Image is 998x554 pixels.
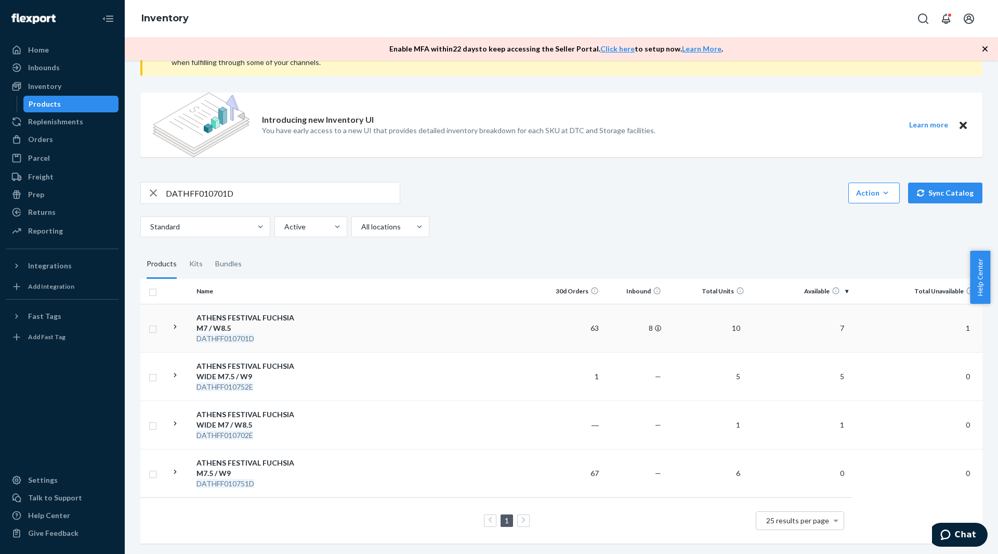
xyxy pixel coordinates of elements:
div: Fast Tags [28,311,61,321]
img: Flexport logo [11,14,56,24]
a: Click here [600,44,635,53]
em: DATHFF010752E [196,382,253,391]
a: Settings [6,472,119,488]
span: 6 [732,469,744,478]
a: Inventory [141,12,189,24]
a: Reporting [6,223,119,239]
a: Freight [6,169,119,185]
a: Help Center [6,507,119,524]
button: Open Search Box [913,8,934,29]
button: Fast Tags [6,308,119,325]
div: Parcel [28,153,50,163]
div: Returns [28,207,56,217]
button: Give Feedback [6,525,119,542]
th: 30d Orders [541,279,603,304]
img: new-reports-banner-icon.82668bd98b6a51aee86340f2a7b77ae3.png [153,93,249,157]
span: 25 results per page [766,516,829,525]
input: All locations [360,222,361,232]
td: 8 [603,304,665,352]
p: Enable MFA within 22 days to keep accessing the Seller Portal. to setup now. . [389,44,723,54]
span: 0 [962,372,974,381]
div: ATHENS FESTIVAL FUCHSIA M7 / W8.5 [196,313,305,333]
button: Help Center [970,251,990,304]
button: Open notifications [936,8,956,29]
button: Integrations [6,257,119,274]
em: DATHFF010702E [196,431,253,440]
div: Kits [189,250,203,279]
button: Open account menu [958,8,979,29]
div: Add Fast Tag [28,332,65,341]
div: Prep [28,189,44,200]
td: ― [541,401,603,449]
div: Bundles [215,250,242,279]
th: Available [748,279,852,304]
ol: breadcrumbs [133,4,197,34]
button: Close Navigation [98,8,119,29]
td: 1 [541,352,603,401]
div: Home [28,45,49,55]
th: Inbound [603,279,665,304]
div: Add Integration [28,282,74,291]
p: Introducing new Inventory UI [262,114,374,126]
a: Learn More [682,44,721,53]
a: Page 1 is your current page [503,516,511,525]
div: ATHENS FESTIVAL FUCHSIA M7.5 / W9 [196,458,305,479]
div: ATHENS FESTIVAL FUCHSIA WIDE M7.5 / W9 [196,361,305,382]
div: Replenishments [28,117,83,127]
span: — [655,372,661,381]
em: DATHFF010751D [196,479,254,488]
div: Products [29,99,61,109]
button: Action [848,183,900,203]
span: 10 [728,324,744,332]
div: Give Feedback [28,528,78,538]
p: You have early access to a new UI that provides detailed inventory breakdown for each SKU at DTC ... [262,125,655,136]
span: 0 [836,469,848,478]
div: Inventory [28,81,61,92]
span: 7 [836,324,848,332]
a: Products [23,96,119,112]
div: Integrations [28,261,72,271]
button: Sync Catalog [908,183,982,203]
a: Inventory [6,78,119,95]
button: Close [956,119,970,132]
td: 67 [541,449,603,497]
a: Prep [6,186,119,203]
a: Replenishments [6,113,119,130]
div: Inbounds [28,62,60,73]
input: Standard [149,222,150,232]
button: Learn more [902,119,954,132]
td: 63 [541,304,603,352]
a: Inbounds [6,59,119,76]
a: Returns [6,204,119,221]
div: Products [147,250,177,279]
button: Talk to Support [6,489,119,506]
th: Total Units [665,279,748,304]
a: Add Integration [6,278,119,295]
span: — [655,469,661,478]
iframe: Opens a widget where you can chat to one of our agents [932,523,988,549]
span: 1 [962,324,974,332]
th: Name [192,279,309,304]
div: Freight [28,172,54,182]
div: Help Center [28,510,70,521]
a: Add Fast Tag [6,329,119,345]
div: Settings [28,475,58,485]
span: — [655,420,661,429]
div: Reporting [28,226,63,236]
th: Total Unavailable [852,279,982,304]
div: Orders [28,134,53,145]
span: 1 [732,420,744,429]
a: Orders [6,131,119,148]
input: Active [283,222,284,232]
span: 1 [836,420,848,429]
em: DATHFF010701D [196,334,254,343]
span: 0 [962,420,974,429]
input: Search inventory by name or sku [166,183,400,203]
span: 5 [732,372,744,381]
div: Action [856,188,892,198]
a: Parcel [6,150,119,166]
a: Home [6,42,119,58]
div: ATHENS FESTIVAL FUCHSIA WIDE M7 / W8.5 [196,409,305,430]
